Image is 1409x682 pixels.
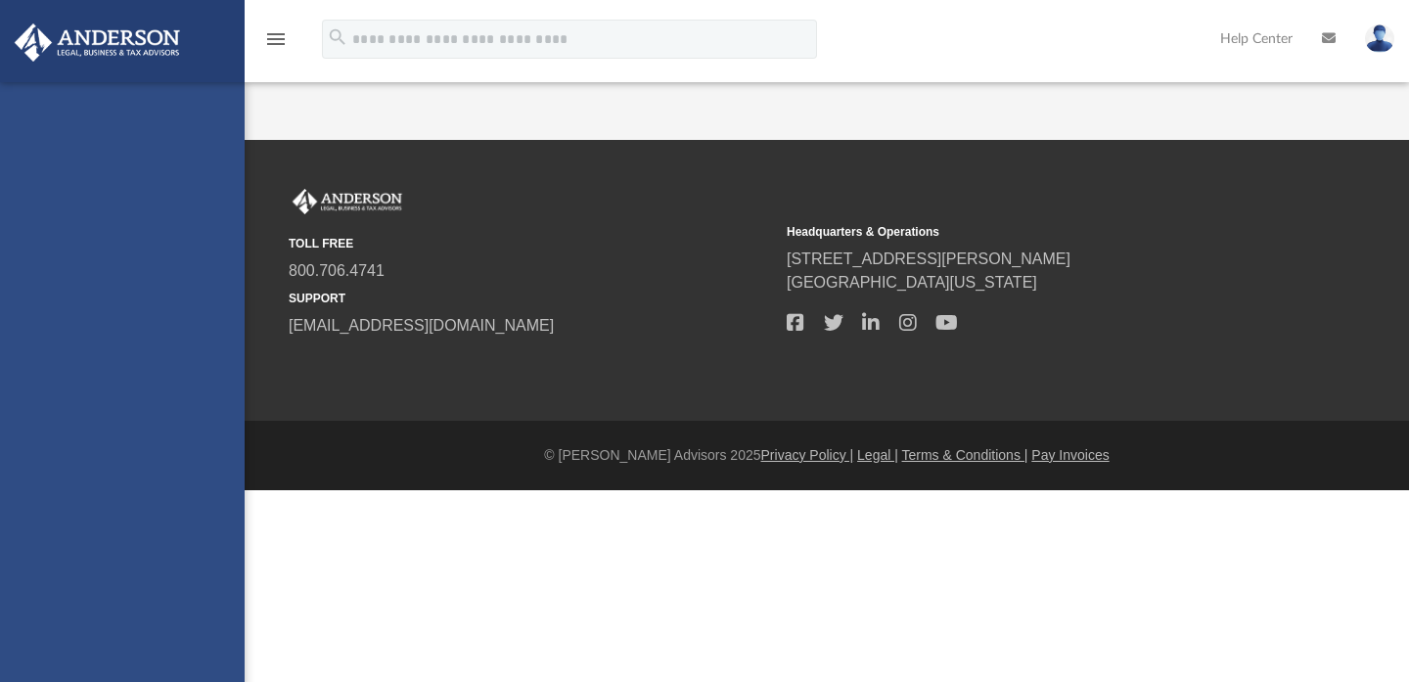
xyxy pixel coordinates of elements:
i: search [327,26,348,48]
a: menu [264,37,288,51]
a: Pay Invoices [1031,447,1109,463]
img: Anderson Advisors Platinum Portal [9,23,186,62]
i: menu [264,27,288,51]
small: Headquarters & Operations [787,223,1271,241]
img: User Pic [1365,24,1394,53]
a: [GEOGRAPHIC_DATA][US_STATE] [787,274,1037,291]
img: Anderson Advisors Platinum Portal [289,189,406,214]
small: SUPPORT [289,290,773,307]
small: TOLL FREE [289,235,773,252]
a: [EMAIL_ADDRESS][DOMAIN_NAME] [289,317,554,334]
a: Legal | [857,447,898,463]
a: Privacy Policy | [761,447,854,463]
div: © [PERSON_NAME] Advisors 2025 [245,445,1409,466]
a: 800.706.4741 [289,262,385,279]
a: [STREET_ADDRESS][PERSON_NAME] [787,250,1070,267]
a: Terms & Conditions | [902,447,1028,463]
